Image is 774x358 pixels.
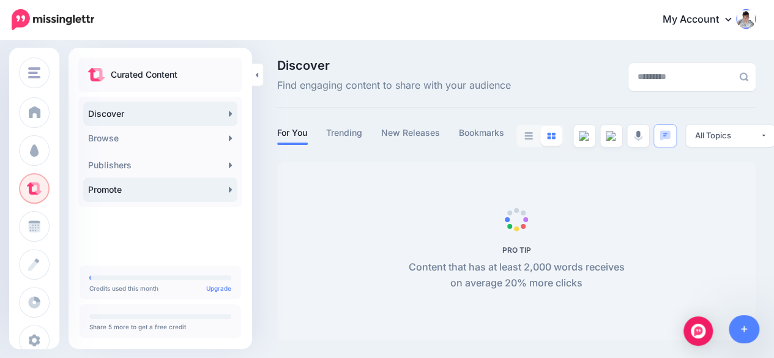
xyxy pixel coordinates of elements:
[326,125,363,140] a: Trending
[402,245,631,255] h5: PRO TIP
[83,153,237,177] a: Publishers
[83,102,237,126] a: Discover
[524,132,533,140] img: list-grey.png
[111,67,177,82] p: Curated Content
[277,59,511,72] span: Discover
[660,130,671,141] img: chat-square-blue.png
[634,130,642,141] img: microphone-grey.png
[579,131,590,141] img: article--grey.png
[402,259,631,291] p: Content that has at least 2,000 words receives on average 20% more clicks
[683,316,713,346] div: Open Intercom Messenger
[695,130,760,141] div: All Topics
[277,125,308,140] a: For You
[547,132,556,140] img: grid-blue.png
[88,68,105,81] img: curate.png
[381,125,441,140] a: New Releases
[606,131,617,141] img: video--grey.png
[459,125,505,140] a: Bookmarks
[83,126,237,151] a: Browse
[12,9,94,30] img: Missinglettr
[28,67,40,78] img: menu.png
[277,78,511,94] span: Find engaging content to share with your audience
[739,72,748,81] img: search-grey-6.png
[83,177,237,202] a: Promote
[650,5,756,35] a: My Account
